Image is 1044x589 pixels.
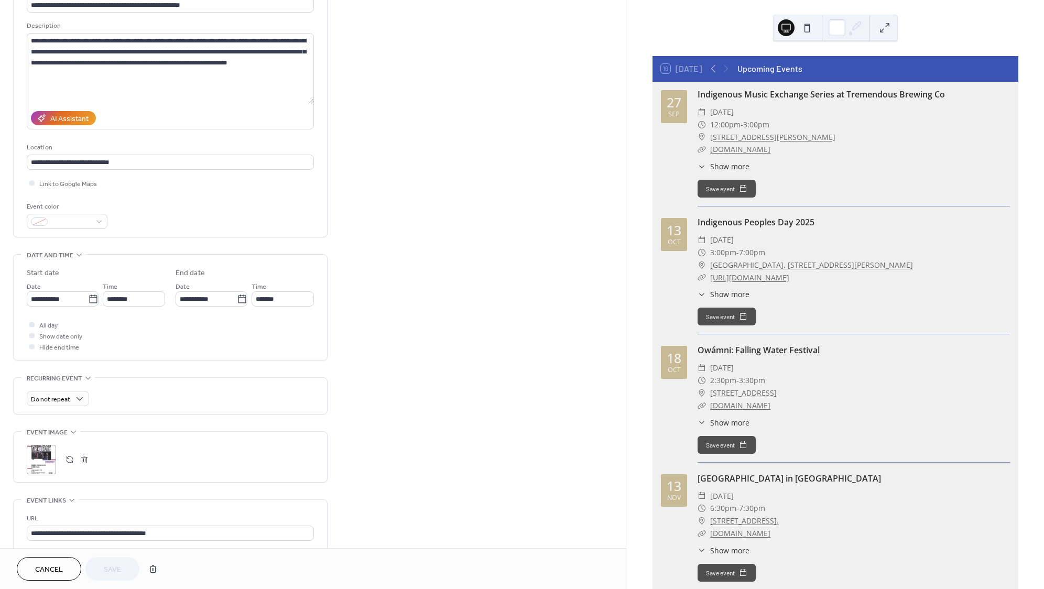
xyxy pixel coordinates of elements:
[736,246,739,259] span: -
[741,118,743,131] span: -
[698,161,749,172] button: ​Show more
[710,490,734,503] span: [DATE]
[668,367,681,374] div: Oct
[39,342,79,353] span: Hide end time
[31,111,96,125] button: AI Assistant
[698,308,756,325] button: Save event
[668,239,681,246] div: Oct
[698,502,706,515] div: ​
[698,106,706,118] div: ​
[27,281,41,292] span: Date
[252,281,266,292] span: Time
[39,331,82,342] span: Show date only
[17,557,81,581] button: Cancel
[27,250,73,261] span: Date and time
[710,259,913,271] a: [GEOGRAPHIC_DATA], [STREET_ADDRESS][PERSON_NAME]
[27,513,312,524] div: URL
[698,234,706,246] div: ​
[31,394,70,406] span: Do not repeat
[710,545,749,556] span: Show more
[698,387,706,399] div: ​
[710,118,741,131] span: 12:00pm
[667,352,681,365] div: 18
[710,417,749,428] span: Show more
[667,479,681,493] div: 13
[698,473,881,484] a: [GEOGRAPHIC_DATA] in [GEOGRAPHIC_DATA]
[698,374,706,387] div: ​
[698,344,820,356] a: Owámni: Falling Water Festival
[698,417,749,428] button: ​Show more
[698,118,706,131] div: ​
[710,387,777,399] a: [STREET_ADDRESS]
[27,268,59,279] div: Start date
[27,373,82,384] span: Recurring event
[27,445,56,474] div: ;
[710,528,770,538] a: [DOMAIN_NAME]
[698,436,756,454] button: Save event
[698,527,706,540] div: ​
[39,179,97,190] span: Link to Google Maps
[698,89,945,100] a: Indigenous Music Exchange Series at Tremendous Brewing Co
[710,272,789,282] a: [URL][DOMAIN_NAME]
[710,246,736,259] span: 3:00pm
[739,246,765,259] span: 7:00pm
[27,495,66,506] span: Event links
[50,114,89,125] div: AI Assistant
[27,20,312,31] div: Description
[710,161,749,172] span: Show more
[710,234,734,246] span: [DATE]
[710,362,734,374] span: [DATE]
[667,224,681,237] div: 13
[27,201,105,212] div: Event color
[710,289,749,300] span: Show more
[736,502,739,515] span: -
[698,490,706,503] div: ​
[27,142,312,153] div: Location
[39,320,58,331] span: All day
[710,131,835,144] a: [STREET_ADDRESS][PERSON_NAME]
[710,502,736,515] span: 6:30pm
[667,96,681,109] div: 27
[710,144,770,154] a: [DOMAIN_NAME]
[176,268,205,279] div: End date
[176,281,190,292] span: Date
[698,259,706,271] div: ​
[739,374,765,387] span: 3:30pm
[698,216,814,228] a: Indigenous Peoples Day 2025
[27,427,68,438] span: Event image
[698,417,706,428] div: ​
[739,502,765,515] span: 7:30pm
[698,289,706,300] div: ​
[710,106,734,118] span: [DATE]
[710,515,779,527] a: [STREET_ADDRESS].
[698,545,706,556] div: ​
[698,246,706,259] div: ​
[668,111,680,118] div: Sep
[103,281,117,292] span: Time
[698,131,706,144] div: ​
[710,400,770,410] a: [DOMAIN_NAME]
[698,271,706,284] div: ​
[698,399,706,412] div: ​
[698,515,706,527] div: ​
[698,564,756,582] button: Save event
[698,180,756,198] button: Save event
[698,545,749,556] button: ​Show more
[737,62,802,75] div: Upcoming Events
[667,495,681,501] div: Nov
[710,374,736,387] span: 2:30pm
[698,362,706,374] div: ​
[743,118,769,131] span: 3:00pm
[698,161,706,172] div: ​
[698,143,706,156] div: ​
[698,289,749,300] button: ​Show more
[35,564,63,575] span: Cancel
[736,374,739,387] span: -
